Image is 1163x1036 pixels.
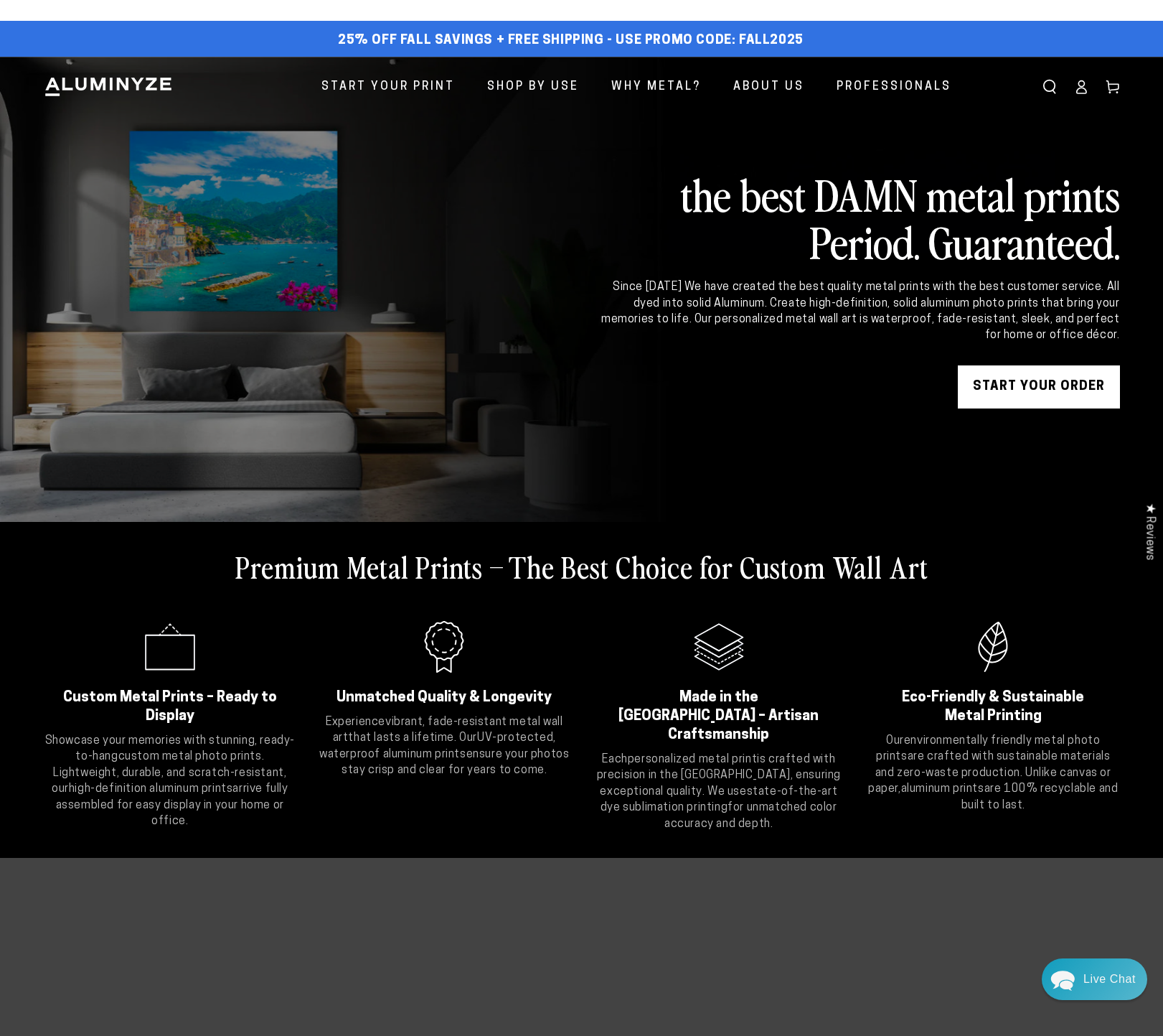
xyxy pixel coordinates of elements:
strong: personalized metal print [628,754,757,765]
p: Experience that lasts a lifetime. Our ensure your photos stay crisp and clear for years to come. [318,714,571,779]
p: Each is crafted with precision in the [GEOGRAPHIC_DATA], ensuring exceptional quality. We use for... [593,752,846,832]
p: Showcase your memories with stunning, ready-to-hang . Lightweight, durable, and scratch-resistant... [44,733,297,829]
strong: aluminum prints [901,783,984,795]
h2: Eco-Friendly & Sustainable Metal Printing [885,689,1102,726]
strong: custom metal photo prints [118,751,262,762]
div: Contact Us Directly [1083,958,1136,1000]
span: Shop By Use [487,77,579,98]
a: Why Metal? [601,68,712,106]
div: Chat widget toggle [1042,958,1147,1000]
div: Click to open Judge.me floating reviews tab [1136,492,1163,571]
strong: environmentally friendly metal photo prints [876,735,1100,762]
span: Why Metal? [611,77,701,98]
a: About Us [722,68,815,106]
span: About Us [733,77,804,98]
a: Professionals [826,68,962,106]
a: START YOUR Order [958,365,1120,409]
h2: Made in the [GEOGRAPHIC_DATA] – Artisan Craftsmanship [611,689,828,745]
a: Shop By Use [476,68,590,106]
p: Our are crafted with sustainable materials and zero-waste production. Unlike canvas or paper, are... [867,733,1120,813]
div: Since [DATE] We have created the best quality metal prints with the best customer service. All dy... [599,279,1120,344]
summary: Search our site [1034,71,1065,103]
h2: Custom Metal Prints – Ready to Display [62,689,279,726]
span: 25% off FALL Savings + Free Shipping - Use Promo Code: FALL2025 [338,33,804,49]
h2: Unmatched Quality & Longevity [336,689,553,707]
strong: vibrant, fade-resistant metal wall art [333,717,563,744]
img: Aluminyze [44,76,173,98]
span: Professionals [837,77,951,98]
span: Start Your Print [321,77,455,98]
a: Start Your Print [311,68,466,106]
strong: UV-protected, waterproof aluminum prints [319,732,556,760]
strong: high-definition aluminum prints [69,783,233,795]
h2: the best DAMN metal prints Period. Guaranteed. [599,170,1120,265]
h2: Premium Metal Prints – The Best Choice for Custom Wall Art [235,548,928,585]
